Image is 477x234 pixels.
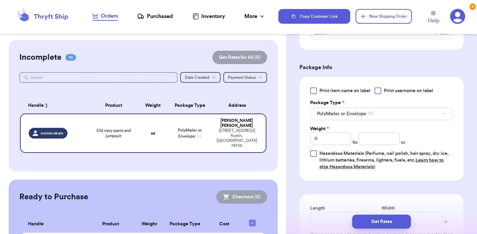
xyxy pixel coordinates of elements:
[244,12,265,20] div: More
[28,102,44,109] span: Handle
[216,190,267,204] button: Checkout (0)
[185,75,209,79] span: Date Created
[65,54,76,61] span: 01
[28,221,44,228] span: Handle
[450,9,465,24] a: 3
[207,216,242,233] th: Cost
[135,216,164,233] th: Weight
[228,75,256,79] span: Payment Status
[41,131,63,136] span: emmerskate
[87,216,135,233] th: Product
[319,87,371,94] span: Print item name on label
[164,216,207,233] th: Package Type
[310,205,325,212] label: Length
[352,140,357,145] span: lbs
[352,215,411,229] button: Get Rates
[92,12,118,20] div: Orders
[168,97,212,113] th: Package Type
[212,97,266,113] th: Address
[19,52,61,63] h2: Incomplete
[212,51,267,64] button: Get Rates for All (0)
[310,126,329,132] label: Weight
[138,97,168,113] th: Weight
[44,101,49,109] button: Sort ascending
[180,72,221,83] button: Date Created
[278,9,350,24] button: Copy Customer Link
[428,11,439,25] a: Help
[319,151,364,156] span: Hazardous Materials
[216,128,257,148] div: [STREET_ADDRESS] Austin , [GEOGRAPHIC_DATA] 78702
[19,72,178,83] input: Search
[137,12,173,20] a: Purchased
[310,99,344,106] label: Package Type
[317,110,373,117] span: PolyMailer or Envelope ✉️
[151,131,155,135] strong: oz
[299,63,464,71] h3: Package Info
[89,97,138,113] th: Product
[19,192,88,202] h2: Ready to Purchase
[384,87,433,94] span: Print username on label
[428,17,439,25] span: Help
[382,205,395,212] label: Width
[216,118,257,128] div: [PERSON_NAME] [PERSON_NAME]
[223,72,267,83] button: Payment Status
[178,128,202,138] span: PolyMailer or Envelope ✉️
[310,107,453,120] button: PolyMailer or Envelope ✉️
[193,12,225,20] a: Inventory
[92,12,118,21] a: Orders
[93,128,134,139] span: Old navy pants and jumpsuit
[319,151,449,169] span: (Perfume, nail polish, hair spray, dry ice, lithium batteries, firearms, lighters, fuels, etc. )
[401,140,405,145] span: oz
[469,3,476,10] div: 3
[355,9,412,24] button: New Shipping Order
